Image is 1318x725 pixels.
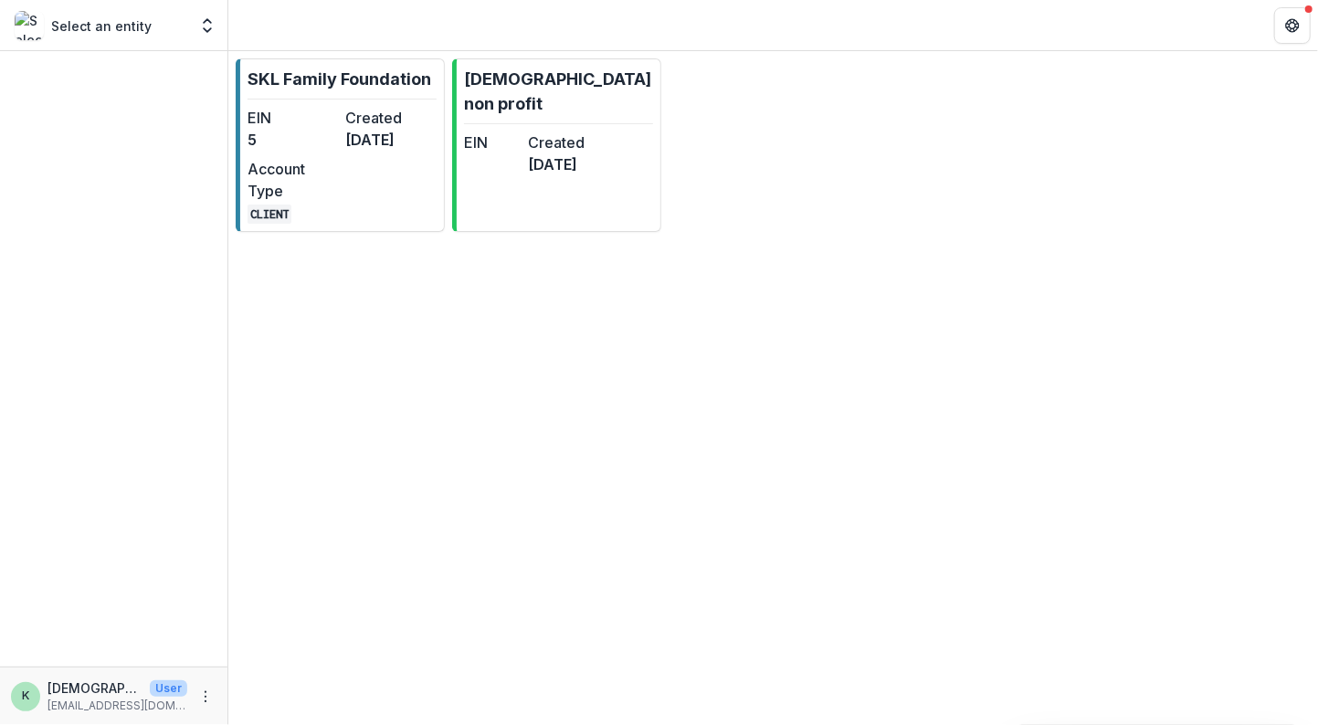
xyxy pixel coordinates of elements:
[346,107,438,129] dt: Created
[195,686,216,708] button: More
[346,129,438,151] dd: [DATE]
[248,107,339,129] dt: EIN
[195,7,220,44] button: Open entity switcher
[528,131,585,153] dt: Created
[248,129,339,151] dd: 5
[15,11,44,40] img: Select an entity
[47,698,187,714] p: [EMAIL_ADDRESS][DOMAIN_NAME]
[528,153,585,175] dd: [DATE]
[248,158,339,202] dt: Account Type
[464,131,521,153] dt: EIN
[51,16,152,36] p: Select an entity
[248,205,291,224] code: CLIENT
[452,58,661,232] a: [DEMOGRAPHIC_DATA] non profitEINCreated[DATE]
[47,678,142,698] p: [DEMOGRAPHIC_DATA]
[464,67,653,116] p: [DEMOGRAPHIC_DATA] non profit
[248,67,431,91] p: SKL Family Foundation
[150,680,187,697] p: User
[236,58,445,232] a: SKL Family FoundationEIN5Created[DATE]Account TypeCLIENT
[22,690,29,702] div: kristen
[1274,7,1311,44] button: Get Help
